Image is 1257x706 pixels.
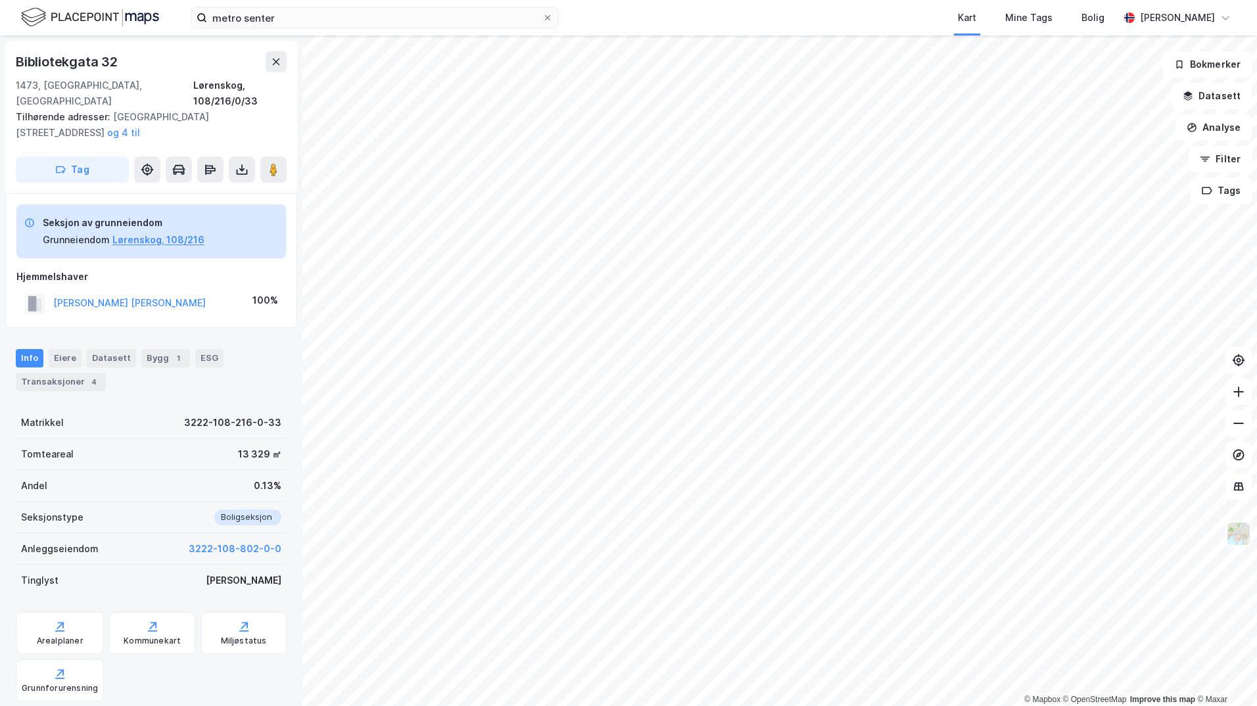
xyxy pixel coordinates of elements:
[193,78,287,109] div: Lørenskog, 108/216/0/33
[1191,177,1252,204] button: Tags
[1081,10,1104,26] div: Bolig
[1130,695,1195,704] a: Improve this map
[21,573,59,588] div: Tinglyst
[112,232,204,248] button: Lørenskog, 108/216
[189,541,281,557] button: 3222-108-802-0-0
[16,78,193,109] div: 1473, [GEOGRAPHIC_DATA], [GEOGRAPHIC_DATA]
[238,446,281,462] div: 13 329 ㎡
[207,8,542,28] input: Søk på adresse, matrikkel, gårdeiere, leietakere eller personer
[87,349,136,367] div: Datasett
[141,349,190,367] div: Bygg
[16,109,276,141] div: [GEOGRAPHIC_DATA][STREET_ADDRESS]
[16,51,120,72] div: Bibliotekgata 32
[124,636,181,646] div: Kommunekart
[1172,83,1252,109] button: Datasett
[22,683,98,694] div: Grunnforurensning
[1005,10,1053,26] div: Mine Tags
[21,6,159,29] img: logo.f888ab2527a4732fd821a326f86c7f29.svg
[16,349,43,367] div: Info
[16,156,129,183] button: Tag
[21,415,64,431] div: Matrikkel
[172,352,185,365] div: 1
[21,509,83,525] div: Seksjonstype
[184,415,281,431] div: 3222-108-216-0-33
[43,215,204,231] div: Seksjon av grunneiendom
[1226,521,1251,546] img: Z
[37,636,83,646] div: Arealplaner
[252,293,278,308] div: 100%
[49,349,82,367] div: Eiere
[958,10,976,26] div: Kart
[254,478,281,494] div: 0.13%
[1024,695,1060,704] a: Mapbox
[16,111,113,122] span: Tilhørende adresser:
[87,375,101,388] div: 4
[1191,643,1257,706] div: Kontrollprogram for chat
[1191,643,1257,706] iframe: Chat Widget
[1063,695,1127,704] a: OpenStreetMap
[195,349,224,367] div: ESG
[16,373,106,391] div: Transaksjoner
[43,232,110,248] div: Grunneiendom
[1189,146,1252,172] button: Filter
[221,636,267,646] div: Miljøstatus
[16,269,286,285] div: Hjemmelshaver
[21,478,47,494] div: Andel
[1163,51,1252,78] button: Bokmerker
[21,446,74,462] div: Tomteareal
[1175,114,1252,141] button: Analyse
[1140,10,1215,26] div: [PERSON_NAME]
[206,573,281,588] div: [PERSON_NAME]
[21,541,99,557] div: Anleggseiendom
